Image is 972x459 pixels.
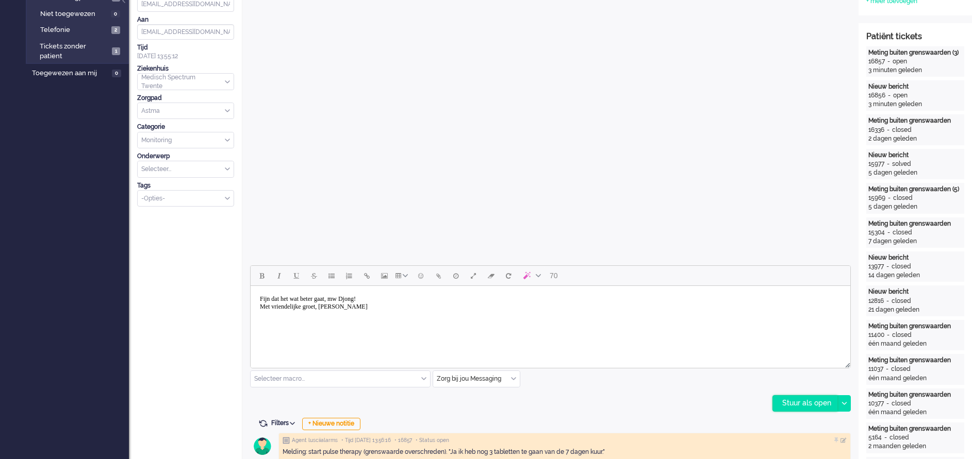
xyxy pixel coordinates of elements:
[884,331,892,339] div: -
[868,433,882,442] div: 5164
[111,26,120,34] span: 2
[137,43,234,52] div: Tijd
[375,267,393,284] button: Insert/edit image
[341,437,391,444] span: • Tijd [DATE] 13:56:16
[868,408,962,417] div: één maand geleden
[111,10,120,18] span: 0
[868,219,962,228] div: Meting buiten grenswaarden
[882,433,889,442] div: -
[868,331,884,339] div: 11400
[868,287,962,296] div: Nieuw bericht
[868,194,885,202] div: 15969
[892,399,911,408] div: closed
[270,267,288,284] button: Italic
[137,64,234,73] div: Ziekenhuis
[773,396,837,411] div: Stuur als open
[884,262,892,271] div: -
[868,322,962,331] div: Meting buiten grenswaarden
[393,267,412,284] button: Table
[30,8,128,19] a: Niet toegewezen 0
[340,267,358,284] button: Numbered list
[889,433,909,442] div: closed
[253,267,270,284] button: Bold
[842,359,850,368] div: Resize
[112,47,120,55] span: 1
[891,365,911,373] div: closed
[885,57,893,66] div: -
[358,267,375,284] button: Insert/edit link
[884,160,892,168] div: -
[40,9,108,19] span: Niet toegewezen
[868,262,884,271] div: 13977
[137,152,234,161] div: Onderwerp
[883,365,891,373] div: -
[868,185,962,194] div: Meting buiten grenswaarden (5)
[884,126,892,134] div: -
[868,100,962,109] div: 3 minuten geleden
[885,228,893,237] div: -
[271,419,299,427] span: Filters
[893,228,912,237] div: closed
[885,91,893,100] div: -
[250,433,275,459] img: avatar
[292,437,338,444] span: Agent lusciialarms
[868,82,962,91] div: Nieuw bericht
[868,66,962,75] div: 3 minuten geleden
[137,190,234,207] div: Select Tags
[465,267,482,284] button: Fullscreen
[868,202,962,211] div: 5 dagen geleden
[885,194,893,202] div: -
[868,168,962,177] div: 5 dagen geleden
[868,339,962,348] div: één maand geleden
[868,126,884,134] div: 16336
[305,267,323,284] button: Strikethrough
[868,237,962,246] div: 7 dagen geleden
[868,134,962,143] div: 2 dagen geleden
[447,267,465,284] button: Delay message
[283,437,290,444] img: ic_note_grey.svg
[288,267,305,284] button: Underline
[868,151,962,160] div: Nieuw bericht
[30,24,128,35] a: Telefonie 2
[892,297,911,305] div: closed
[892,126,912,134] div: closed
[112,70,121,77] span: 0
[394,437,412,444] span: • 16857
[868,48,962,57] div: Meting buiten grenswaarden (3)
[868,305,962,314] div: 21 dagen geleden
[137,94,234,103] div: Zorgpad
[868,253,962,262] div: Nieuw bericht
[416,437,449,444] span: • Status open
[866,31,964,43] div: Patiënt tickets
[550,271,558,280] span: 70
[137,43,234,61] div: [DATE] 13:55:12
[137,15,234,24] div: Aan
[884,297,892,305] div: -
[30,67,129,78] a: Toegewezen aan mij 0
[868,356,962,365] div: Meting buiten grenswaarden
[482,267,500,284] button: Clear formatting
[40,25,109,35] span: Telefonie
[868,57,885,66] div: 16857
[868,390,962,399] div: Meting buiten grenswaarden
[892,331,912,339] div: closed
[517,267,545,284] button: AI
[40,42,109,61] span: Tickets zonder patient
[137,181,234,190] div: Tags
[868,399,884,408] div: 10377
[545,267,563,284] button: 70
[283,448,847,456] div: Melding: start pulse therapy (grenswaarde overschreden). "Ja ik heb nog 3 tabletten te gaan van d...
[412,267,430,284] button: Emoticons
[868,228,885,237] div: 15304
[868,424,962,433] div: Meting buiten grenswaarden
[30,40,128,61] a: Tickets zonder patient 1
[251,286,850,359] iframe: Rich Text Area
[884,399,892,408] div: -
[302,418,360,430] div: + Nieuwe notitie
[892,160,911,168] div: solved
[893,57,907,66] div: open
[893,91,908,100] div: open
[430,267,447,284] button: Add attachment
[500,267,517,284] button: Reset content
